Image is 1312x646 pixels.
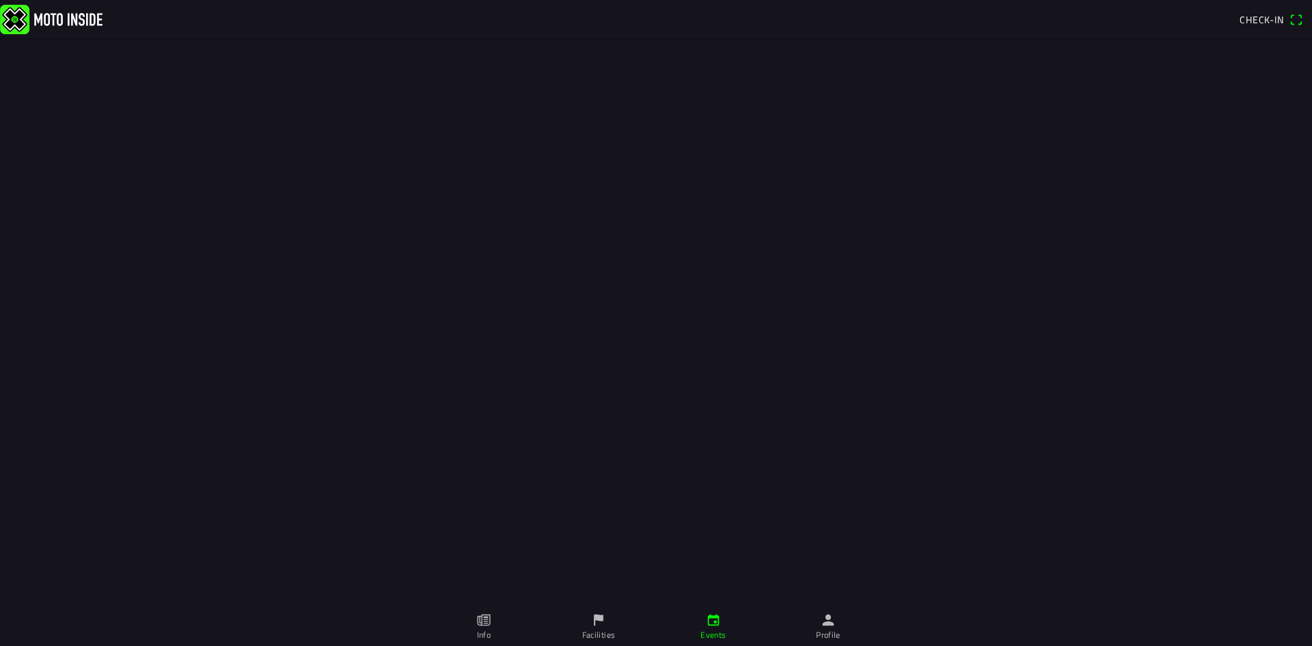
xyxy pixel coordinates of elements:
[821,613,836,628] ion-icon: person
[591,613,606,628] ion-icon: flag
[582,629,616,641] ion-label: Facilities
[816,629,840,641] ion-label: Profile
[706,613,721,628] ion-icon: calendar
[1240,12,1284,27] span: Check-in
[477,629,491,641] ion-label: Info
[1233,8,1309,31] a: Check-inqr scanner
[476,613,491,628] ion-icon: paper
[700,629,726,641] ion-label: Events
